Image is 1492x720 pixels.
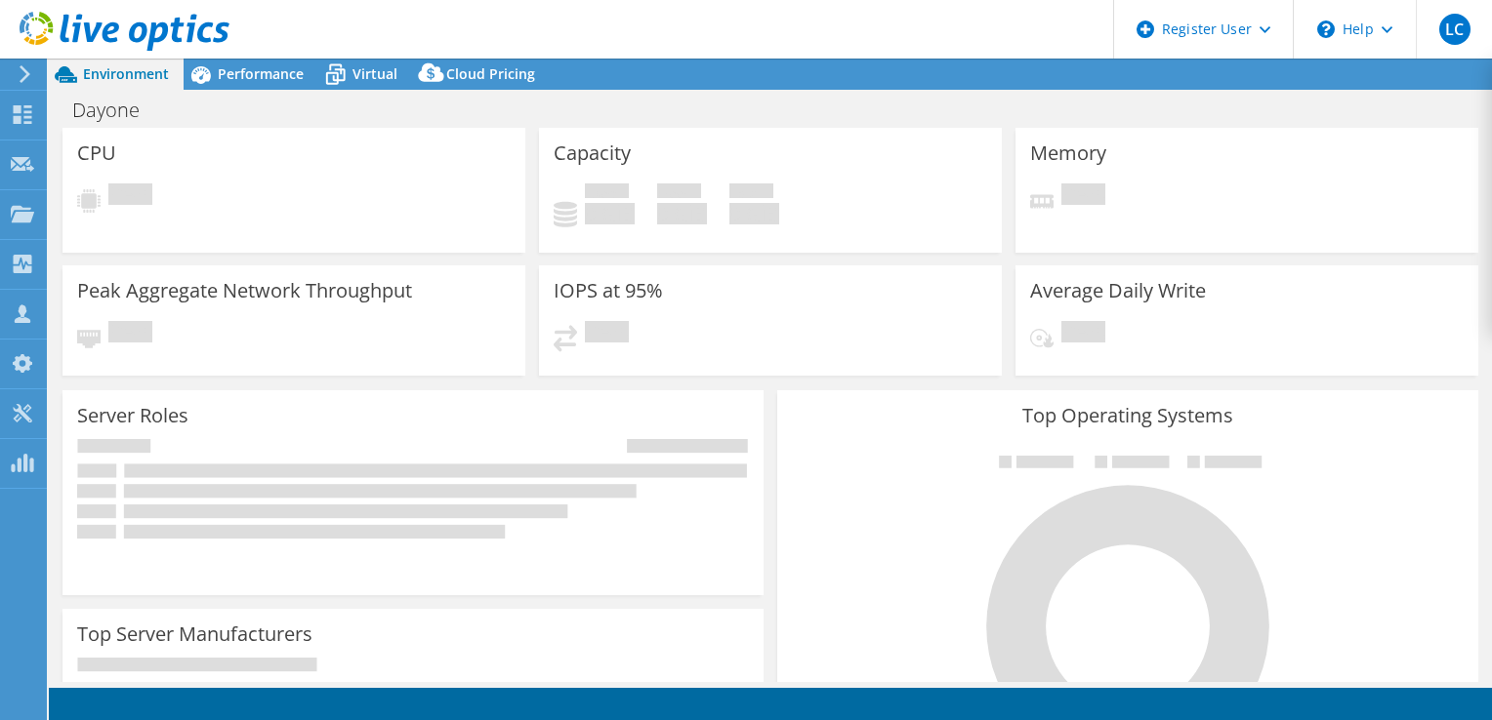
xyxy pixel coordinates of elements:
span: Pending [108,321,152,347]
h3: Capacity [554,142,631,164]
span: Used [585,183,629,203]
h4: 0 GiB [657,203,707,224]
span: Virtual [352,64,397,83]
span: Pending [1061,183,1105,210]
h3: Server Roles [77,405,188,426]
span: Performance [218,64,304,83]
span: Pending [108,183,152,210]
h3: IOPS at 95% [554,280,663,301]
h3: Peak Aggregate Network Throughput [77,280,412,301]
h3: CPU [77,142,116,164]
span: Environment [83,64,169,83]
h4: 0 GiB [585,203,635,224]
svg: \n [1317,20,1335,38]
h4: 0 GiB [729,203,779,224]
h3: Average Daily Write [1030,280,1206,301]
h3: Top Server Manufacturers [77,623,312,645]
span: Pending [585,321,629,347]
span: Free [657,183,701,203]
span: Total [729,183,773,203]
h1: Dayone [63,100,170,121]
span: LC [1439,14,1471,45]
span: Pending [1061,321,1105,347]
h3: Top Operating Systems [792,405,1464,426]
span: Cloud Pricing [446,64,535,83]
h3: Memory [1030,142,1106,164]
